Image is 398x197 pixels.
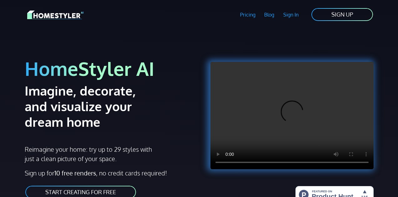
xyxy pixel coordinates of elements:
[25,57,195,80] h1: HomeStyler AI
[25,83,161,130] h2: Imagine, decorate, and visualize your dream home
[279,7,303,22] a: Sign In
[311,7,374,22] a: SIGN UP
[27,9,83,20] img: HomeStyler AI logo
[25,168,195,178] p: Sign up for , no credit cards required!
[54,169,96,177] strong: 10 free renders
[235,7,260,22] a: Pricing
[25,145,153,163] p: Reimagine your home: try up to 29 styles with just a clean picture of your space.
[260,7,279,22] a: Blog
